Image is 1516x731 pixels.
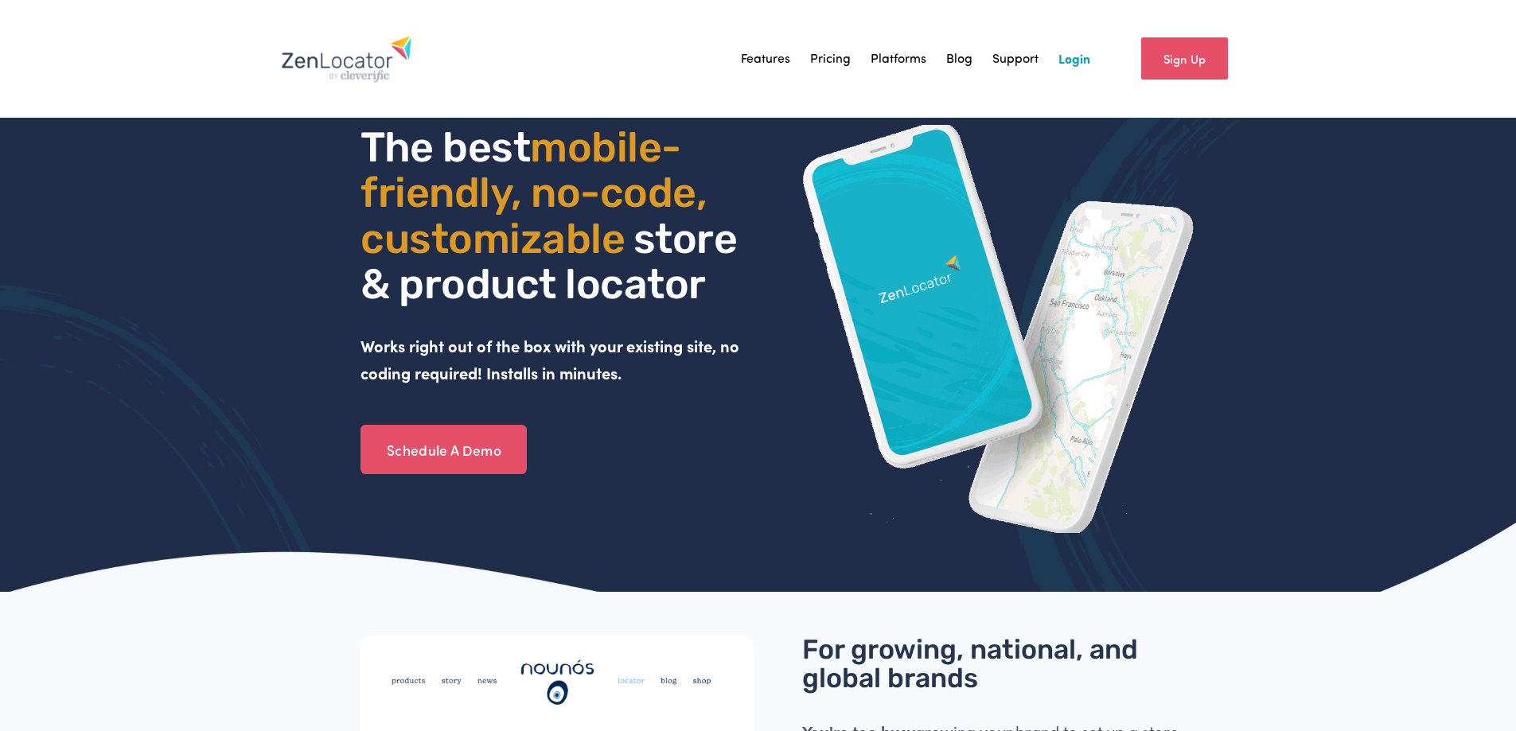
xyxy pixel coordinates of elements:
[992,47,1039,71] a: Support
[946,47,972,71] a: Blog
[360,335,743,383] strong: Works right out of the box with your existing site, no coding required! Installs in minutes.
[1141,37,1228,80] a: Sign Up
[360,425,527,474] a: Schedule A Demo
[360,122,715,262] span: mobile- friendly, no-code, customizable
[1058,47,1090,71] a: Login
[741,47,790,71] a: Features
[810,47,851,71] a: Pricing
[360,122,530,172] span: The best
[802,125,1195,533] img: ZenLocator phone mockup gif
[360,214,746,309] span: store & product locator
[281,35,412,83] img: Zenlocator
[802,633,1144,694] span: For growing, national, and global brands
[871,47,926,71] a: Platforms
